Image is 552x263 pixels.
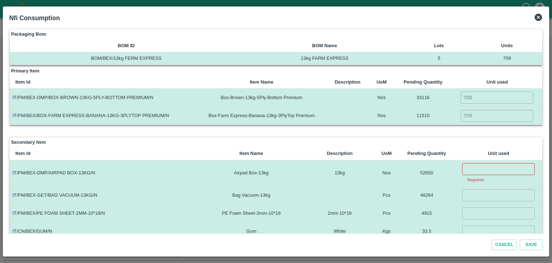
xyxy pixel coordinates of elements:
[374,204,399,222] td: Pcs
[10,160,198,186] td: IT/PM/BEX-DMP/AIRPAD BOX-13KG/N
[11,139,46,146] strong: Secondary Item
[305,160,374,186] td: 13kg
[501,43,513,48] b: Units
[399,223,455,241] td: 33.5
[399,204,455,222] td: 4915
[10,186,198,204] td: IT/PM/BEX-GET/BAG VACUUM-13KG/N
[374,223,399,241] td: Kgs
[305,204,374,222] td: 2mm 10*18
[335,79,361,85] b: Description
[15,151,31,156] b: Item Id
[9,14,60,22] b: Nfi Consumption
[404,79,442,85] b: Pending Quantity
[327,151,353,156] b: Description
[399,186,455,204] td: 48264
[198,223,305,241] td: Gum
[467,177,530,183] p: Required
[10,223,198,241] td: IT/CN/BEX/GUM/N
[369,107,394,125] td: Nos
[406,52,472,65] td: 5
[15,79,31,85] b: Item Id
[250,79,273,85] b: Item Name
[198,204,305,222] td: PE Foam Sheet-2mm-10*18
[11,31,46,38] strong: Packaging Bom
[10,107,197,125] td: IT/PM/BEX/BOX-FARM EXPRESS-BANANA-13KG-3PLYTOP PREMIUM/N
[243,52,406,65] td: 13kg FARM EXPRESS
[239,151,263,156] b: Item Name
[492,240,517,250] button: Cancel
[197,89,326,107] td: Box-Brown-13kg-5Ply-Bottom Premium
[305,223,374,241] td: White
[374,186,399,204] td: Pcs
[394,107,452,125] td: 11510
[312,43,337,48] b: BOM Name
[488,151,509,156] b: Unit used
[382,151,392,156] b: UoM
[369,89,394,107] td: Nos
[198,186,305,204] td: Bag Vacuum-13kg
[10,204,198,222] td: IT/PM/BEX/PE FOAM SHEET-2MM-10*18/N
[10,89,197,107] td: IT/PM/BEX-DMP/BOX-BROWN-13KG-5PLY-BOTTOM PREMIUM/N
[374,160,399,186] td: Nos
[471,52,542,65] td: 709
[377,79,387,85] b: UoM
[10,52,243,65] td: BOM/BEX/13kg FERM EXPRESS
[520,240,543,250] button: Save
[408,151,446,156] b: Pending Quantity
[434,43,444,48] b: Lots
[118,43,135,48] b: BOM ID
[399,160,455,186] td: 52650
[11,67,40,75] strong: Primary Item
[394,89,452,107] td: 33116
[487,79,508,85] b: Unit used
[197,107,326,125] td: Box-Farm Express-Banana-13kg-3PlyTop Premium
[198,160,305,186] td: Airpad Box-13kg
